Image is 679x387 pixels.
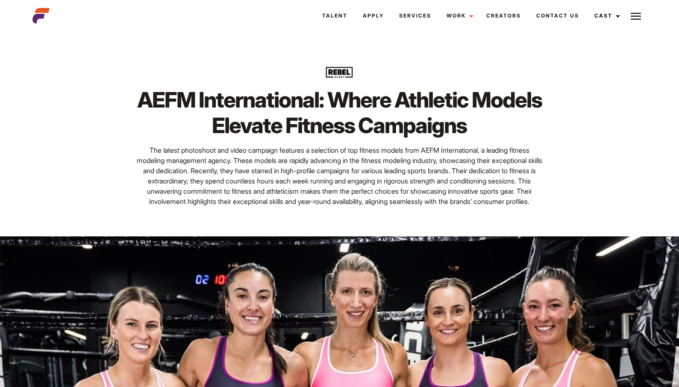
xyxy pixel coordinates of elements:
[137,146,542,206] span: The latest photoshoot and video campaign features a selection of top fitness models from AEFM Int...
[136,87,543,138] h1: AEFM International: Where Athletic Models Elevate Fitness Campaigns
[479,4,529,27] a: Creators
[631,11,641,21] img: Burger icon
[315,4,355,27] a: Talent
[529,4,587,27] a: Contact Us
[324,64,354,81] img: images 6
[355,4,391,27] a: Apply
[587,4,625,27] a: Cast
[32,7,50,24] img: cropped-aefm-brand-fav-22-square.png
[439,4,479,27] a: Work
[391,4,439,27] a: Services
